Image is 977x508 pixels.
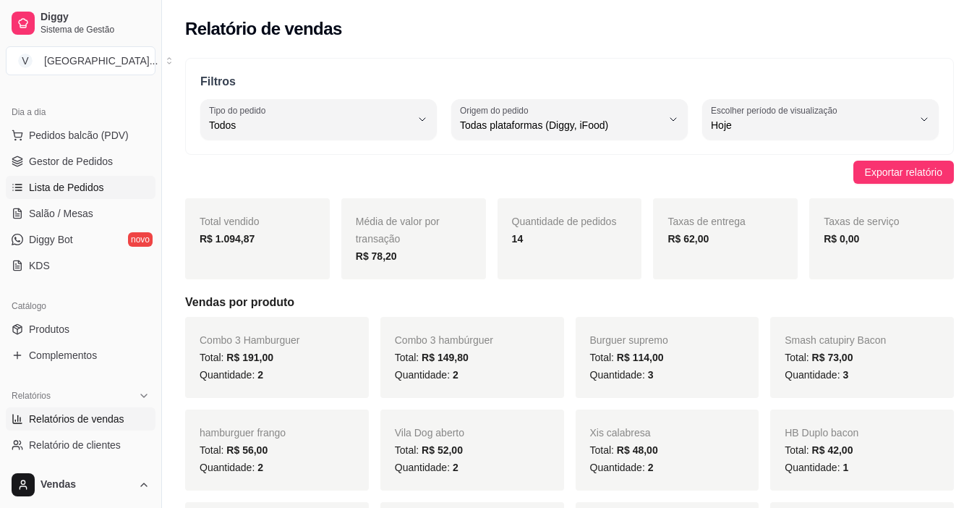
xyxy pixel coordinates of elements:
strong: 14 [512,233,524,245]
span: Quantidade: [200,369,263,381]
span: Relatórios [12,390,51,402]
span: Combo 3 hambúrguer [395,334,493,346]
a: Diggy Botnovo [6,228,155,251]
a: Relatórios de vendas [6,407,155,431]
button: Tipo do pedidoTodos [200,99,437,140]
span: Total: [785,444,853,456]
span: Total: [200,444,268,456]
span: R$ 52,00 [422,444,463,456]
span: 2 [648,462,654,473]
span: Quantidade de pedidos [512,216,617,227]
button: Select a team [6,46,155,75]
span: 2 [257,462,263,473]
span: Sistema de Gestão [40,24,150,35]
span: 2 [453,369,458,381]
strong: R$ 1.094,87 [200,233,255,245]
span: R$ 73,00 [812,352,853,363]
span: R$ 191,00 [226,352,273,363]
span: Lista de Pedidos [29,180,104,195]
span: Salão / Mesas [29,206,93,221]
span: Total: [785,352,853,363]
button: Origem do pedidoTodas plataformas (Diggy, iFood) [451,99,688,140]
span: 3 [842,369,848,381]
span: R$ 149,80 [422,352,469,363]
span: hamburguer frango [200,427,286,439]
div: Dia a dia [6,101,155,124]
label: Tipo do pedido [209,104,270,117]
span: HB Duplo bacon [785,427,858,439]
span: V [18,54,33,68]
a: Lista de Pedidos [6,176,155,199]
span: R$ 42,00 [812,444,853,456]
span: Quantidade: [200,462,263,473]
span: Total: [590,352,664,363]
h5: Vendas por produto [185,294,954,311]
span: 2 [453,462,458,473]
span: Todas plataformas (Diggy, iFood) [460,118,662,132]
span: Quantidade: [590,462,654,473]
span: Taxas de entrega [667,216,745,227]
span: 2 [257,369,263,381]
span: Produtos [29,322,69,336]
span: Total: [395,444,463,456]
span: Hoje [711,118,913,132]
span: R$ 48,00 [617,444,658,456]
p: Filtros [200,73,939,90]
span: Todos [209,118,411,132]
span: Quantidade: [395,462,458,473]
span: Total vendido [200,216,260,227]
span: Exportar relatório [865,164,942,180]
span: Quantidade: [785,462,848,473]
strong: R$ 62,00 [667,233,709,245]
span: Média de valor por transação [356,216,440,245]
span: Complementos [29,348,97,363]
span: Quantidade: [395,369,458,381]
span: Gestor de Pedidos [29,154,113,169]
span: Total: [590,444,658,456]
span: Quantidade: [590,369,654,381]
span: R$ 56,00 [226,444,268,456]
span: Relatório de clientes [29,438,121,452]
div: Catálogo [6,295,155,318]
a: Relatório de clientes [6,433,155,457]
a: Salão / Mesas [6,202,155,225]
span: 1 [842,462,848,473]
button: Exportar relatório [853,161,954,184]
span: Smash catupiry Bacon [785,334,886,346]
span: R$ 114,00 [617,352,664,363]
span: Total: [395,352,469,363]
span: Combo 3 Hamburguer [200,334,300,346]
span: Total: [200,352,273,363]
a: Relatório de mesas [6,460,155,483]
button: Escolher período de visualizaçãoHoje [702,99,939,140]
span: KDS [29,258,50,273]
a: Produtos [6,318,155,341]
span: Pedidos balcão (PDV) [29,128,129,143]
button: Vendas [6,467,155,502]
strong: R$ 0,00 [824,233,859,245]
h2: Relatório de vendas [185,17,342,41]
span: 3 [648,369,654,381]
a: DiggySistema de Gestão [6,6,155,41]
span: Diggy Bot [29,232,73,247]
div: [GEOGRAPHIC_DATA] ... [44,54,158,68]
a: KDS [6,254,155,277]
span: Vila Dog aberto [395,427,464,439]
span: Taxas de serviço [824,216,899,227]
label: Origem do pedido [460,104,533,117]
a: Gestor de Pedidos [6,150,155,173]
span: Burguer supremo [590,334,668,346]
strong: R$ 78,20 [356,250,397,262]
span: Vendas [40,478,132,491]
span: Relatórios de vendas [29,412,124,426]
span: Diggy [40,11,150,24]
label: Escolher período de visualização [711,104,842,117]
span: Quantidade: [785,369,848,381]
span: Xis calabresa [590,427,651,439]
a: Complementos [6,344,155,367]
button: Pedidos balcão (PDV) [6,124,155,147]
